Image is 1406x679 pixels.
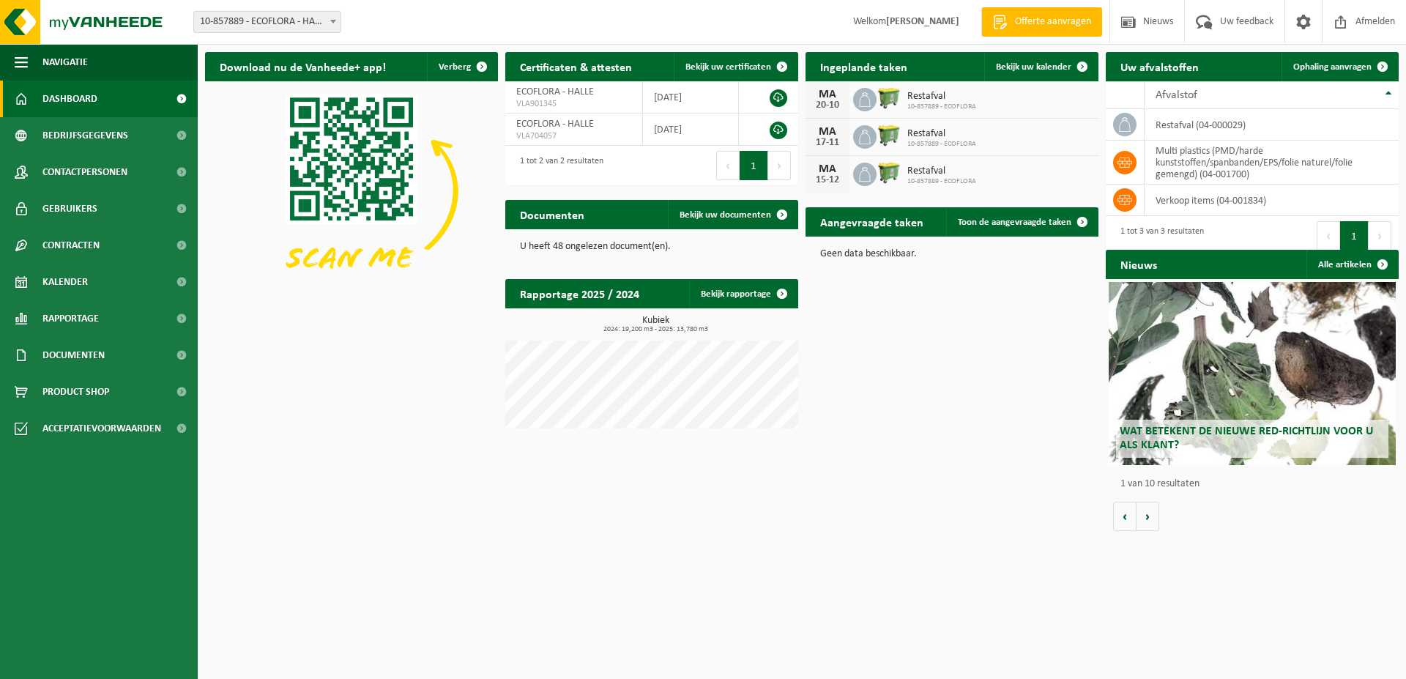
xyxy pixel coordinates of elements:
[1106,250,1172,278] h2: Nieuws
[427,52,496,81] button: Verberg
[716,151,740,180] button: Previous
[907,140,976,149] span: 10-857889 - ECOFLORA
[205,52,401,81] h2: Download nu de Vanheede+ app!
[42,190,97,227] span: Gebruikers
[42,264,88,300] span: Kalender
[820,249,1084,259] p: Geen data beschikbaar.
[668,200,797,229] a: Bekijk uw documenten
[813,100,842,111] div: 20-10
[1340,221,1369,251] button: 1
[42,374,109,410] span: Product Shop
[1113,502,1137,531] button: Vorige
[1369,221,1391,251] button: Next
[42,300,99,337] span: Rapportage
[907,91,976,103] span: Restafval
[768,151,791,180] button: Next
[806,52,922,81] h2: Ingeplande taken
[42,44,88,81] span: Navigatie
[907,177,976,186] span: 10-857889 - ECOFLORA
[1306,250,1397,279] a: Alle artikelen
[813,175,842,185] div: 15-12
[205,81,498,301] img: Download de VHEPlus App
[1293,62,1372,72] span: Ophaling aanvragen
[42,81,97,117] span: Dashboard
[1145,109,1399,141] td: restafval (04-000029)
[996,62,1071,72] span: Bekijk uw kalender
[516,86,594,97] span: ECOFLORA - HALLE
[813,138,842,148] div: 17-11
[886,16,959,27] strong: [PERSON_NAME]
[194,12,341,32] span: 10-857889 - ECOFLORA - HALLE
[685,62,771,72] span: Bekijk uw certificaten
[520,242,784,252] p: U heeft 48 ongelezen document(en).
[813,126,842,138] div: MA
[877,86,901,111] img: WB-0660-HPE-GN-50
[1145,141,1399,185] td: multi plastics (PMD/harde kunststoffen/spanbanden/EPS/folie naturel/folie gemengd) (04-001700)
[1120,479,1391,489] p: 1 van 10 resultaten
[505,279,654,308] h2: Rapportage 2025 / 2024
[42,410,161,447] span: Acceptatievoorwaarden
[643,114,740,146] td: [DATE]
[877,160,901,185] img: WB-0660-HPE-GN-50
[42,227,100,264] span: Contracten
[946,207,1097,237] a: Toon de aangevraagde taken
[740,151,768,180] button: 1
[513,316,798,333] h3: Kubiek
[1137,502,1159,531] button: Volgende
[984,52,1097,81] a: Bekijk uw kalender
[516,98,631,110] span: VLA901345
[42,337,105,374] span: Documenten
[439,62,471,72] span: Verberg
[813,89,842,100] div: MA
[813,163,842,175] div: MA
[516,119,594,130] span: ECOFLORA - HALLE
[907,128,976,140] span: Restafval
[680,210,771,220] span: Bekijk uw documenten
[1113,220,1204,252] div: 1 tot 3 van 3 resultaten
[674,52,797,81] a: Bekijk uw certificaten
[1120,426,1373,451] span: Wat betekent de nieuwe RED-richtlijn voor u als klant?
[193,11,341,33] span: 10-857889 - ECOFLORA - HALLE
[958,218,1071,227] span: Toon de aangevraagde taken
[1156,89,1197,101] span: Afvalstof
[1282,52,1397,81] a: Ophaling aanvragen
[1109,282,1396,465] a: Wat betekent de nieuwe RED-richtlijn voor u als klant?
[505,52,647,81] h2: Certificaten & attesten
[1011,15,1095,29] span: Offerte aanvragen
[1317,221,1340,251] button: Previous
[877,123,901,148] img: WB-0660-HPE-GN-50
[42,154,127,190] span: Contactpersonen
[516,130,631,142] span: VLA704057
[1145,185,1399,216] td: verkoop items (04-001834)
[806,207,938,236] h2: Aangevraagde taken
[907,166,976,177] span: Restafval
[513,326,798,333] span: 2024: 19,200 m3 - 2025: 13,780 m3
[643,81,740,114] td: [DATE]
[1106,52,1213,81] h2: Uw afvalstoffen
[907,103,976,111] span: 10-857889 - ECOFLORA
[42,117,128,154] span: Bedrijfsgegevens
[981,7,1102,37] a: Offerte aanvragen
[513,149,603,182] div: 1 tot 2 van 2 resultaten
[689,279,797,308] a: Bekijk rapportage
[505,200,599,229] h2: Documenten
